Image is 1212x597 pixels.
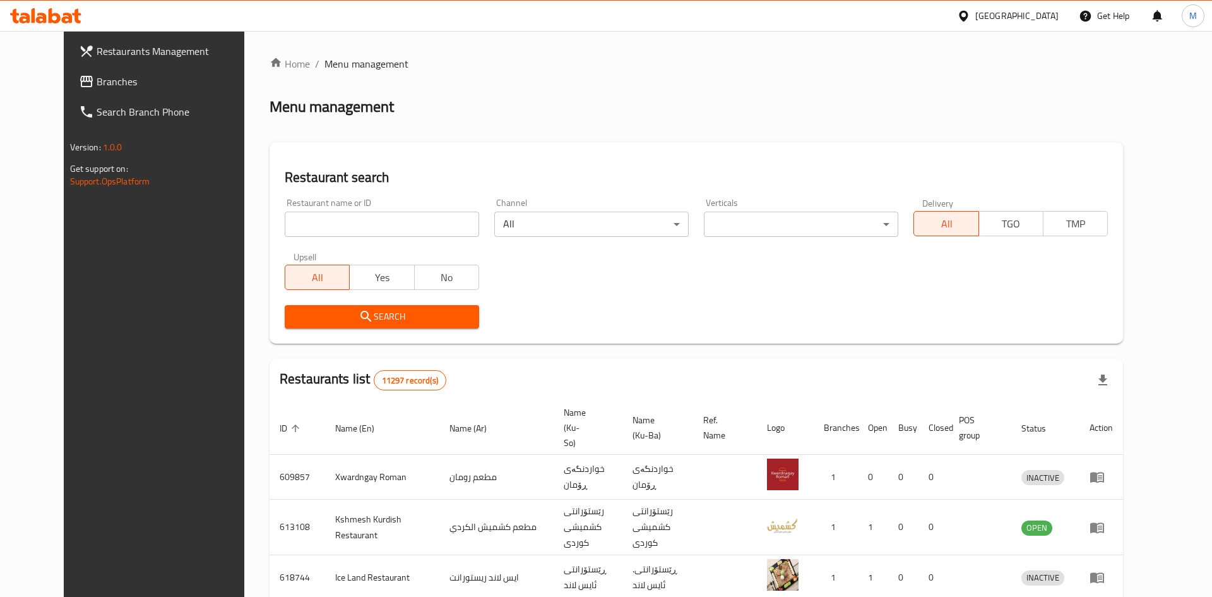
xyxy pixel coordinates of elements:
[97,74,256,89] span: Branches
[978,211,1043,236] button: TGO
[349,265,414,290] button: Yes
[1021,421,1062,436] span: Status
[295,309,469,325] span: Search
[270,455,325,500] td: 609857
[280,370,446,390] h2: Restaurants list
[814,455,858,500] td: 1
[1021,471,1064,485] span: INACTIVE
[1088,365,1118,395] div: Export file
[1079,401,1123,455] th: Action
[1090,469,1113,485] div: Menu
[70,160,128,177] span: Get support on:
[69,97,266,127] a: Search Branch Phone
[1021,570,1064,585] span: INACTIVE
[324,56,408,71] span: Menu management
[858,455,888,500] td: 0
[270,56,310,71] a: Home
[494,212,689,237] div: All
[97,44,256,59] span: Restaurants Management
[335,421,391,436] span: Name (En)
[285,305,479,329] button: Search
[449,421,503,436] span: Name (Ar)
[1189,9,1197,23] span: M
[1021,521,1052,535] span: OPEN
[285,265,350,290] button: All
[767,459,799,490] img: Xwardngay Roman
[564,405,607,450] span: Name (Ku-So)
[704,212,898,237] div: ​
[285,212,479,237] input: Search for restaurant name or ID..
[270,97,394,117] h2: Menu management
[959,413,996,443] span: POS group
[325,455,439,500] td: Xwardngay Roman
[888,401,918,455] th: Busy
[374,370,446,390] div: Total records count
[622,455,693,500] td: خواردنگەی ڕۆمان
[888,500,918,555] td: 0
[414,265,479,290] button: No
[374,375,446,387] span: 11297 record(s)
[703,413,742,443] span: Ref. Name
[922,198,954,207] label: Delivery
[270,500,325,555] td: 613108
[858,500,888,555] td: 1
[285,168,1108,187] h2: Restaurant search
[888,455,918,500] td: 0
[814,401,858,455] th: Branches
[294,252,317,261] label: Upsell
[439,455,554,500] td: مطعم رومان
[280,421,304,436] span: ID
[70,173,150,190] a: Support.OpsPlatform
[355,268,409,287] span: Yes
[315,56,319,71] li: /
[814,500,858,555] td: 1
[1049,215,1103,233] span: TMP
[439,500,554,555] td: مطعم كشميش الكردي
[757,401,814,455] th: Logo
[919,215,973,233] span: All
[270,56,1123,71] nav: breadcrumb
[858,401,888,455] th: Open
[103,139,122,155] span: 1.0.0
[69,36,266,66] a: Restaurants Management
[913,211,978,236] button: All
[97,104,256,119] span: Search Branch Phone
[290,268,345,287] span: All
[767,559,799,591] img: Ice Land Restaurant
[622,500,693,555] td: رێستۆرانتی کشمیشى كوردى
[1043,211,1108,236] button: TMP
[918,500,949,555] td: 0
[325,500,439,555] td: Kshmesh Kurdish Restaurant
[633,413,678,443] span: Name (Ku-Ba)
[767,509,799,541] img: Kshmesh Kurdish Restaurant
[69,66,266,97] a: Branches
[420,268,474,287] span: No
[1090,520,1113,535] div: Menu
[1090,570,1113,585] div: Menu
[70,139,101,155] span: Version:
[984,215,1038,233] span: TGO
[554,455,622,500] td: خواردنگەی ڕۆمان
[918,401,949,455] th: Closed
[975,9,1059,23] div: [GEOGRAPHIC_DATA]
[554,500,622,555] td: رێستۆرانتی کشمیشى كوردى
[918,455,949,500] td: 0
